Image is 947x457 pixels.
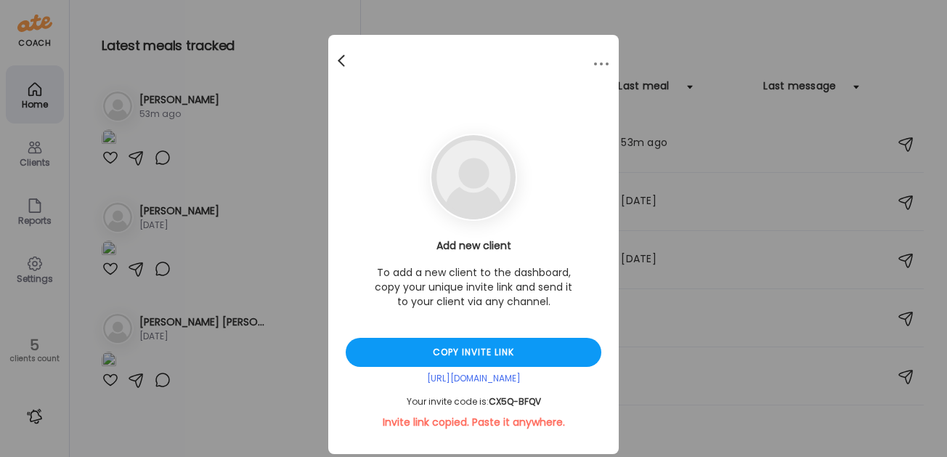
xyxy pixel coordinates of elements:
div: Your invite code is: [346,396,601,408]
div: [URL][DOMAIN_NAME] [346,373,601,384]
div: Copy invite link [346,338,601,367]
div: Invite link copied. Paste it anywhere. [346,415,601,429]
span: CX5Q-BFQV [489,395,541,408]
h3: Add new client [346,238,601,254]
img: bg-avatar-default.svg [431,135,516,219]
p: To add a new client to the dashboard, copy your unique invite link and send it to your client via... [372,265,575,309]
